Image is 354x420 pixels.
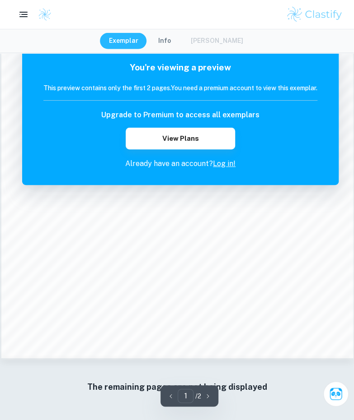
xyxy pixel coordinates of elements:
h6: Upgrade to Premium to access all exemplars [101,110,260,120]
h6: The remaining pages are not being displayed [19,381,335,393]
button: View Plans [126,128,235,149]
a: Log in! [213,159,236,168]
p: Already have an account? [43,158,317,169]
a: Clastify logo [33,8,52,21]
p: / 2 [195,391,201,401]
h5: You're viewing a preview [43,61,317,74]
button: Exemplar [100,33,147,49]
button: Info [149,33,180,49]
h6: This preview contains only the first 2 pages. You need a premium account to view this exemplar. [43,83,317,93]
img: Clastify logo [286,5,343,23]
button: Ask Clai [323,381,349,406]
img: Clastify logo [38,8,52,21]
